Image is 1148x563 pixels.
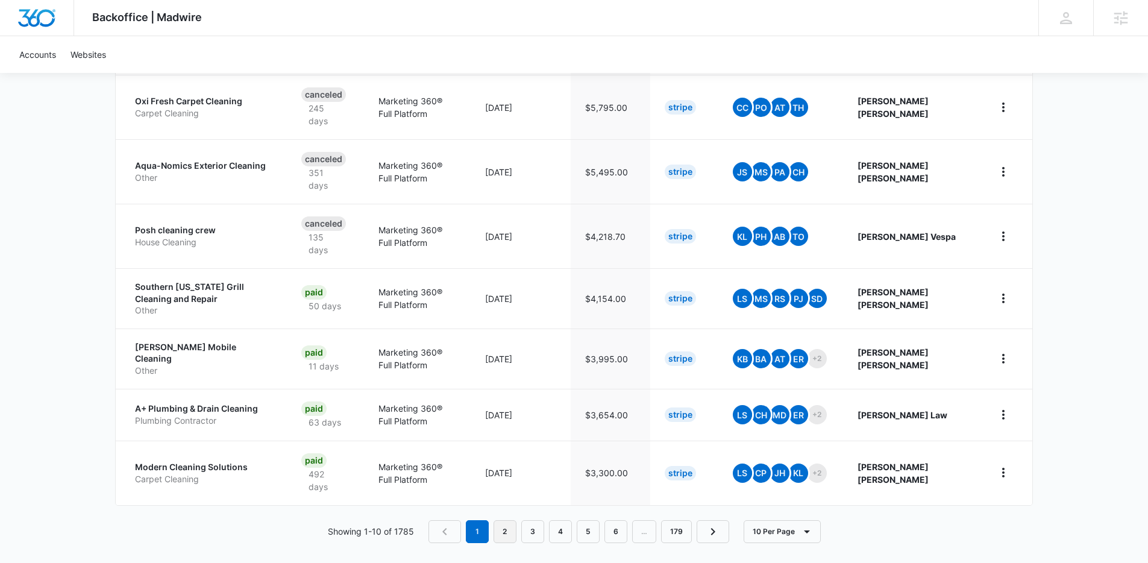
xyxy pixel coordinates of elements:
div: Canceled [301,87,346,102]
span: PO [751,98,771,117]
a: Southern [US_STATE] Grill Cleaning and RepairOther [135,281,272,316]
a: Page 2 [494,520,516,543]
span: SD [808,289,827,308]
span: Backoffice | Madwire [92,11,202,24]
p: Carpet Cleaning [135,473,272,485]
div: Stripe [665,229,696,244]
a: A+ Plumbing & Drain CleaningPlumbing Contractor [135,403,272,426]
span: BA [751,349,771,368]
p: Marketing 360® Full Platform [378,159,456,184]
button: 10 Per Page [744,520,821,543]
span: CC [733,98,752,117]
p: 351 days [301,166,350,192]
p: Marketing 360® Full Platform [378,95,456,120]
span: JH [770,464,789,483]
p: 492 days [301,468,350,493]
a: Page 4 [549,520,572,543]
p: Showing 1-10 of 1785 [328,525,414,538]
p: Marketing 360® Full Platform [378,224,456,249]
span: LS [733,289,752,308]
em: 1 [466,520,489,543]
span: ER [789,349,808,368]
p: Marketing 360® Full Platform [378,346,456,371]
span: LS [733,464,752,483]
span: +2 [808,349,827,368]
span: CH [789,162,808,181]
td: [DATE] [471,268,571,329]
span: CP [751,464,771,483]
strong: [PERSON_NAME] Vespa [858,231,956,242]
span: +2 [808,405,827,424]
td: $3,300.00 [571,441,650,505]
span: +2 [808,464,827,483]
td: [DATE] [471,204,571,268]
p: Posh cleaning crew [135,224,272,236]
p: House Cleaning [135,236,272,248]
button: home [994,349,1013,368]
p: Carpet Cleaning [135,107,272,119]
td: $3,995.00 [571,329,650,389]
span: MS [751,289,771,308]
button: home [994,405,1013,424]
div: Canceled [301,216,346,231]
td: $4,154.00 [571,268,650,329]
p: Modern Cleaning Solutions [135,461,272,473]
button: home [994,162,1013,181]
a: Page 179 [661,520,692,543]
span: MS [751,162,771,181]
a: Next Page [697,520,729,543]
p: 11 days [301,360,346,373]
p: 245 days [301,102,350,127]
div: Stripe [665,165,696,179]
div: Paid [301,345,327,360]
span: PH [751,227,771,246]
p: Marketing 360® Full Platform [378,461,456,486]
button: home [994,227,1013,246]
span: TO [789,227,808,246]
a: Modern Cleaning SolutionsCarpet Cleaning [135,461,272,485]
span: RS [770,289,789,308]
p: Aqua-Nomics Exterior Cleaning [135,160,272,172]
p: Oxi Fresh Carpet Cleaning [135,95,272,107]
span: LS [733,405,752,424]
span: PA [770,162,789,181]
span: AT [770,98,789,117]
td: $5,495.00 [571,139,650,204]
p: Other [135,304,272,316]
p: 50 days [301,300,348,312]
td: $5,795.00 [571,75,650,139]
p: 63 days [301,416,348,429]
strong: [PERSON_NAME] [PERSON_NAME] [858,347,929,370]
td: [DATE] [471,441,571,505]
strong: [PERSON_NAME] [PERSON_NAME] [858,160,929,183]
span: MD [770,405,789,424]
button: home [994,98,1013,117]
span: CH [751,405,771,424]
td: [DATE] [471,75,571,139]
div: Stripe [665,100,696,115]
a: Websites [63,36,113,73]
p: 135 days [301,231,350,256]
a: Page 5 [577,520,600,543]
div: Paid [301,401,327,416]
div: Paid [301,285,327,300]
p: Other [135,365,272,377]
p: Southern [US_STATE] Grill Cleaning and Repair [135,281,272,304]
span: AB [770,227,789,246]
td: [DATE] [471,329,571,389]
strong: [PERSON_NAME] [PERSON_NAME] [858,96,929,119]
strong: [PERSON_NAME] Law [858,410,947,420]
strong: [PERSON_NAME] [PERSON_NAME] [858,287,929,310]
p: A+ Plumbing & Drain Cleaning [135,403,272,415]
a: Posh cleaning crewHouse Cleaning [135,224,272,248]
span: KB [733,349,752,368]
td: [DATE] [471,389,571,441]
span: At [770,349,789,368]
p: Marketing 360® Full Platform [378,286,456,311]
span: ER [789,405,808,424]
span: KL [789,464,808,483]
span: PJ [789,289,808,308]
div: Stripe [665,291,696,306]
p: Plumbing Contractor [135,415,272,427]
nav: Pagination [428,520,729,543]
